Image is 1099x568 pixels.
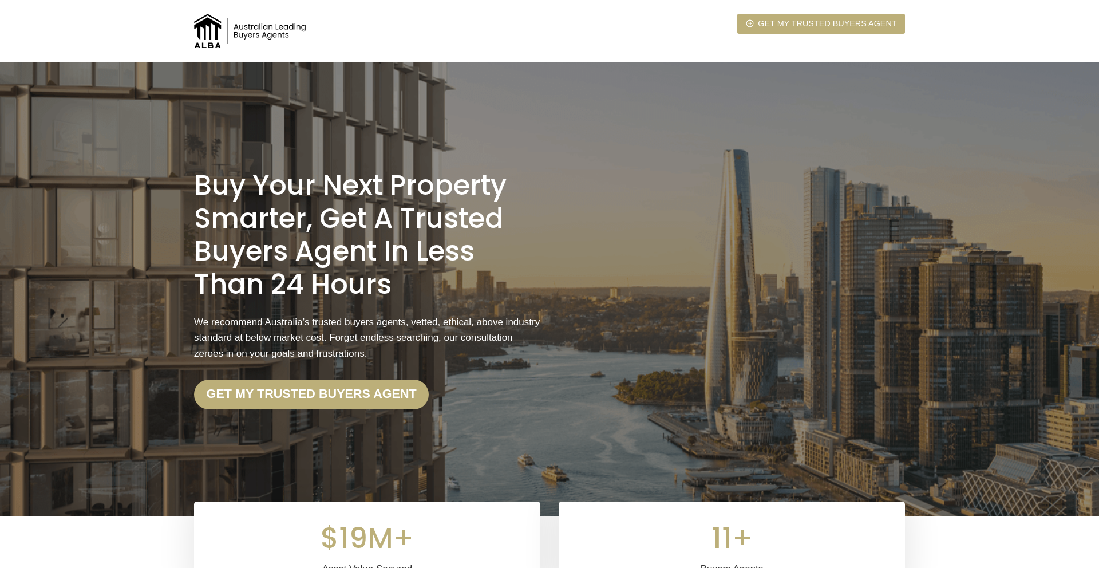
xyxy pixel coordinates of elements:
[194,169,540,301] h1: Buy Your Next Property Smarter, Get a Trusted Buyers Agent in less than 24 Hours
[737,14,905,34] a: Get my trusted Buyers Agent
[758,17,896,30] span: Get my trusted Buyers Agent
[208,515,527,561] div: $19M+
[572,515,891,561] div: 11+
[194,380,429,409] a: Get my trusted Buyers Agent
[194,314,540,361] p: We recommend Australia’s trusted buyers agents, vetted, ethical, above industry standard at below...
[207,386,417,401] strong: Get my trusted Buyers Agent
